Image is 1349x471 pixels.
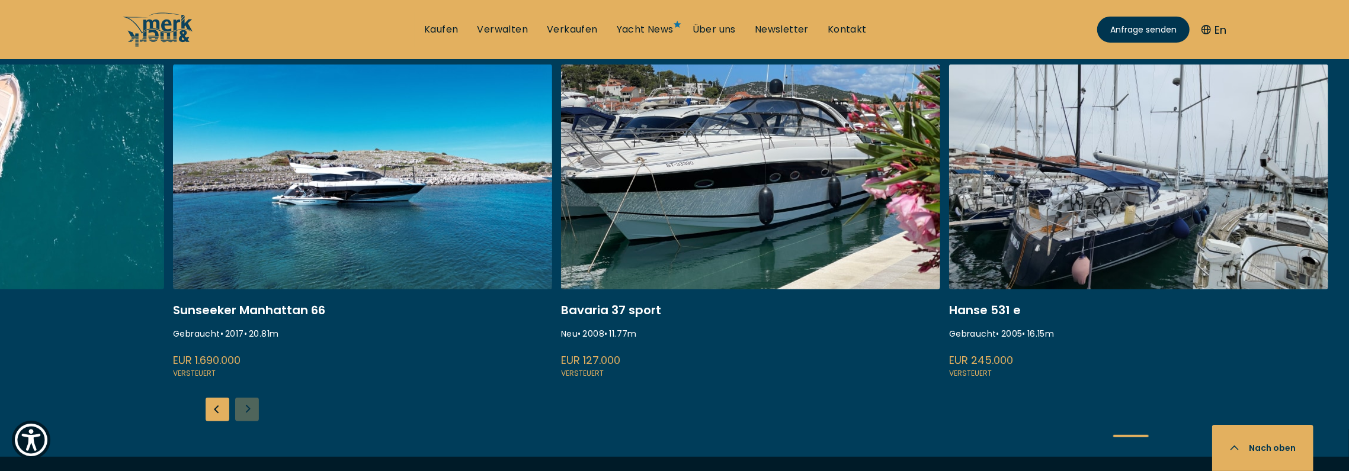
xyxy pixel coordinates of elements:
[1097,17,1190,43] a: Anfrage senden
[1110,24,1177,36] span: Anfrage senden
[478,23,528,36] a: Verwalten
[12,421,50,459] button: Show Accessibility Preferences
[755,23,809,36] a: Newsletter
[424,23,458,36] a: Kaufen
[1212,425,1313,471] button: Nach oben
[828,23,867,36] a: Kontakt
[1201,22,1226,38] button: En
[617,23,674,36] a: Yacht News
[206,398,229,421] div: Previous slide
[547,23,598,36] a: Verkaufen
[693,23,736,36] a: Über uns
